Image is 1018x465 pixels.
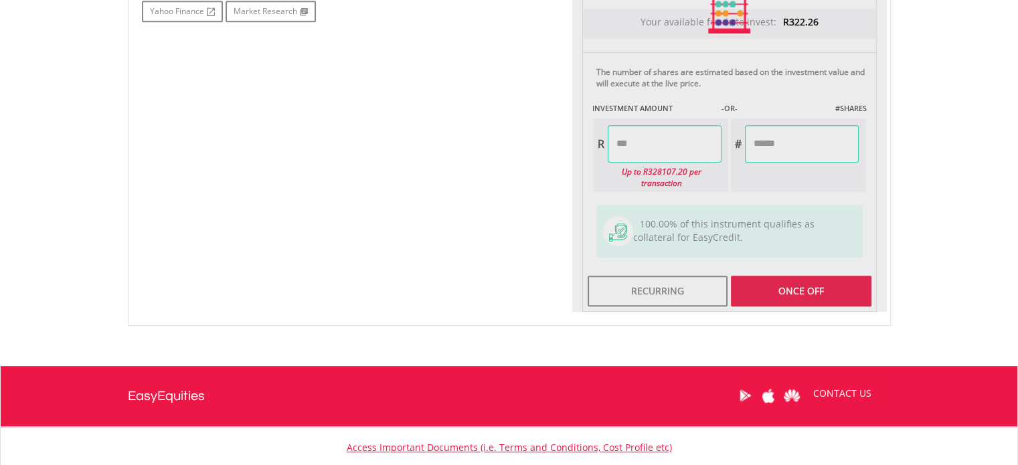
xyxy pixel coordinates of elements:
[142,1,223,22] a: Yahoo Finance
[734,375,757,416] a: Google Play
[347,441,672,454] a: Access Important Documents (i.e. Terms and Conditions, Cost Profile etc)
[226,1,316,22] a: Market Research
[757,375,780,416] a: Apple
[804,375,881,412] a: CONTACT US
[780,375,804,416] a: Huawei
[128,366,205,426] a: EasyEquities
